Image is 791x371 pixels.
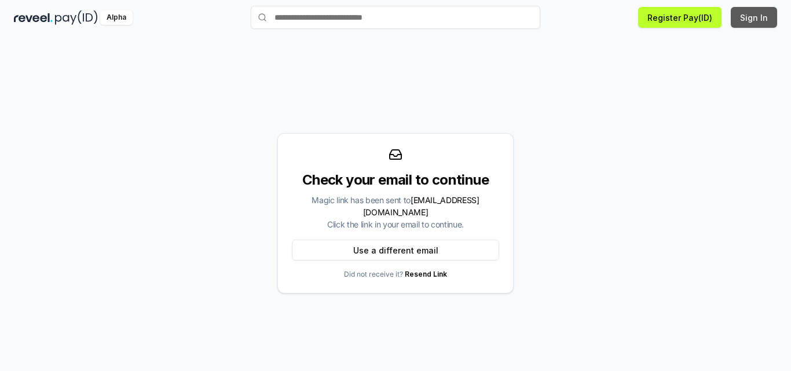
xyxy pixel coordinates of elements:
[405,270,447,278] a: Resend Link
[292,194,499,230] div: Magic link has been sent to Click the link in your email to continue.
[292,171,499,189] div: Check your email to continue
[55,10,98,25] img: pay_id
[292,240,499,260] button: Use a different email
[638,7,722,28] button: Register Pay(ID)
[100,10,133,25] div: Alpha
[731,7,777,28] button: Sign In
[14,10,53,25] img: reveel_dark
[363,195,479,217] span: [EMAIL_ADDRESS][DOMAIN_NAME]
[344,270,447,279] p: Did not receive it?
